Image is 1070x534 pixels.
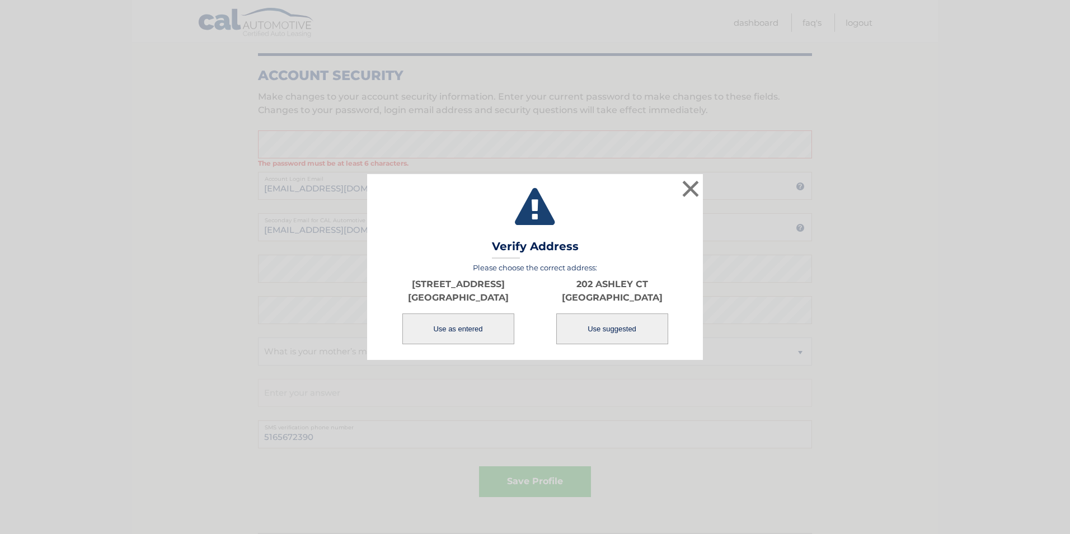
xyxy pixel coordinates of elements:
h3: Verify Address [492,240,579,259]
div: Please choose the correct address: [381,263,689,345]
p: 202 ASHLEY CT [GEOGRAPHIC_DATA] [535,278,689,305]
p: [STREET_ADDRESS] [GEOGRAPHIC_DATA] [381,278,535,305]
button: Use suggested [556,313,668,344]
button: × [679,177,702,200]
button: Use as entered [402,313,514,344]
